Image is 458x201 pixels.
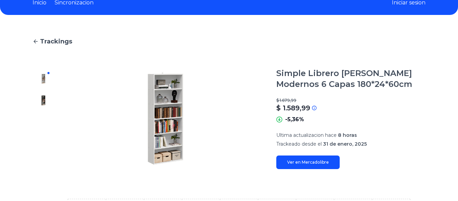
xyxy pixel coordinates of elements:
img: Simple Librero Perfecto Librero Modernos 6 Capas 180*24*60cm [68,68,263,169]
p: -5,36% [285,115,304,124]
p: $ 1.589,99 [276,103,310,113]
a: Trackings [33,37,425,46]
p: $ 1.679,99 [276,98,425,103]
span: 8 horas [338,132,357,138]
h1: Simple Librero [PERSON_NAME] Modernos 6 Capas 180*24*60cm [276,68,425,90]
img: Simple Librero Perfecto Librero Modernos 6 Capas 180*24*60cm [38,73,49,84]
span: Ultima actualizacion hace [276,132,337,138]
a: Ver en Mercadolibre [276,156,340,169]
span: Trackeado desde el [276,141,322,147]
img: Simple Librero Perfecto Librero Modernos 6 Capas 180*24*60cm [38,95,49,106]
span: 31 de enero, 2025 [323,141,367,147]
span: Trackings [40,37,72,46]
